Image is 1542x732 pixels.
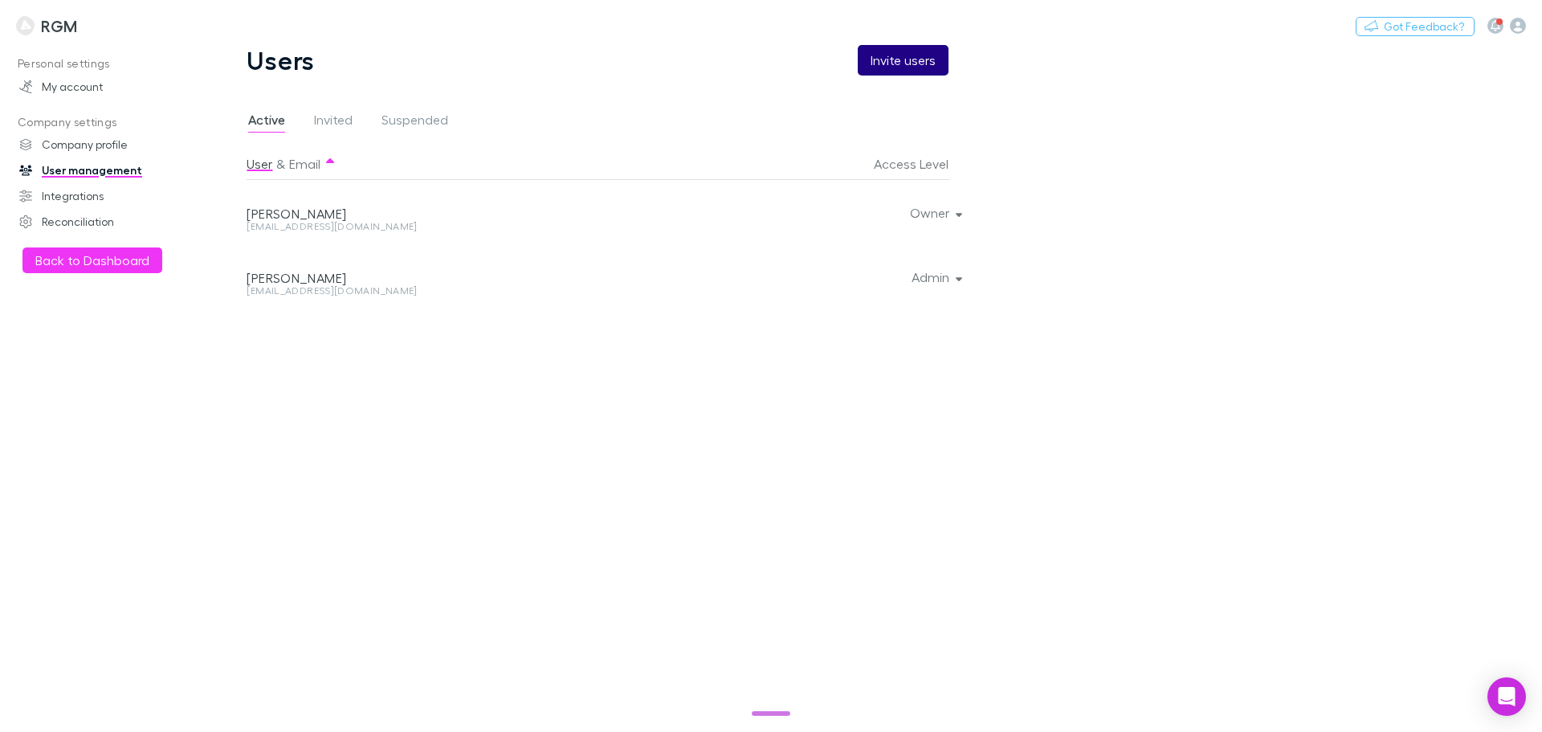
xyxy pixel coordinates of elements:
p: Personal settings [3,54,217,74]
div: [EMAIL_ADDRESS][DOMAIN_NAME] [247,222,691,231]
a: User management [3,157,217,183]
div: [PERSON_NAME] [247,270,691,286]
span: Suspended [381,112,448,133]
a: RGM [6,6,88,45]
img: RGM's Logo [16,16,35,35]
button: Back to Dashboard [22,247,162,273]
h1: Users [247,45,315,76]
span: Invited [314,112,353,133]
button: Got Feedback? [1356,17,1475,36]
a: Reconciliation [3,209,217,235]
div: & [247,148,691,180]
button: Owner [897,202,973,224]
button: Email [289,148,320,180]
div: [PERSON_NAME] [247,206,691,222]
div: [EMAIL_ADDRESS][DOMAIN_NAME] [247,286,691,296]
button: Invite users [858,45,948,76]
span: Active [248,112,285,133]
button: User [247,148,272,180]
button: Admin [899,266,973,288]
a: Company profile [3,132,217,157]
p: Company settings [3,112,217,133]
h3: RGM [41,16,77,35]
div: Open Intercom Messenger [1487,677,1526,716]
button: Access Level [874,148,968,180]
a: Integrations [3,183,217,209]
a: My account [3,74,217,100]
